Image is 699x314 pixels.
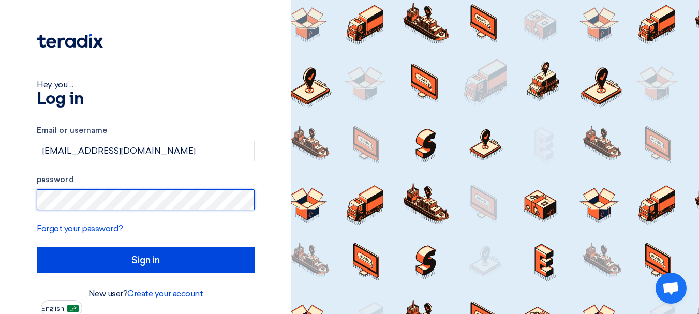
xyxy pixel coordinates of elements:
[37,223,123,233] a: Forgot your password?
[37,126,107,135] font: Email or username
[88,289,128,298] font: New user?
[37,34,103,48] img: Teradix logo
[67,305,79,312] img: ar-AR.png
[41,304,64,313] font: English
[127,289,203,298] a: Create your account
[37,91,83,108] font: Log in
[37,80,73,89] font: Hey, you ...
[37,175,74,184] font: password
[37,247,255,273] input: Sign in
[656,273,687,304] a: Open chat
[37,141,255,161] input: Enter your business email or username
